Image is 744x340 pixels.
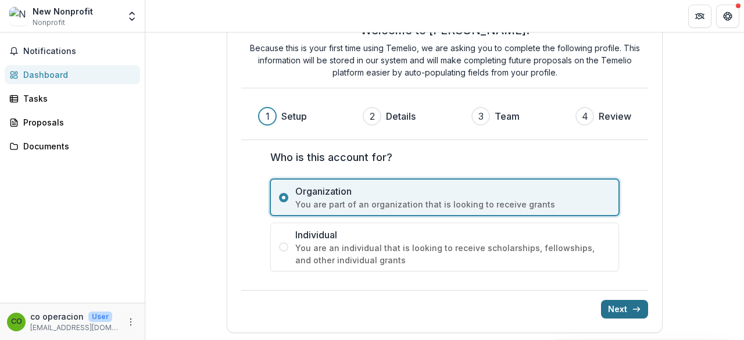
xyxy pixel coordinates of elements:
div: Proposals [23,116,131,128]
span: Organization [295,184,610,198]
div: 3 [478,109,484,123]
img: New Nonprofit [9,7,28,26]
span: Notifications [23,46,135,56]
p: User [88,312,112,322]
div: Dashboard [23,69,131,81]
div: 4 [582,109,588,123]
div: New Nonprofit [33,5,93,17]
span: Nonprofit [33,17,65,28]
div: co operacion [11,318,22,325]
label: Who is this account for? [270,149,612,165]
h3: Team [495,109,520,123]
h3: Details [386,109,416,123]
span: Individual [295,228,610,242]
button: Get Help [716,5,739,28]
button: More [124,315,138,329]
div: Progress [258,107,631,126]
span: You are part of an organization that is looking to receive grants [295,198,610,210]
h3: Setup [281,109,307,123]
a: Documents [5,137,140,156]
div: Documents [23,140,131,152]
div: 2 [370,109,375,123]
button: Partners [688,5,711,28]
span: You are an individual that is looking to receive scholarships, fellowships, and other individual ... [295,242,610,266]
p: [EMAIL_ADDRESS][DOMAIN_NAME] [30,323,119,333]
p: co operacion [30,310,84,323]
a: Dashboard [5,65,140,84]
button: Next [601,300,648,318]
div: 1 [266,109,270,123]
button: Notifications [5,42,140,60]
a: Proposals [5,113,140,132]
div: Tasks [23,92,131,105]
button: Open entity switcher [124,5,140,28]
p: Because this is your first time using Temelio, we are asking you to complete the following profil... [241,42,648,78]
a: Tasks [5,89,140,108]
h3: Review [599,109,631,123]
